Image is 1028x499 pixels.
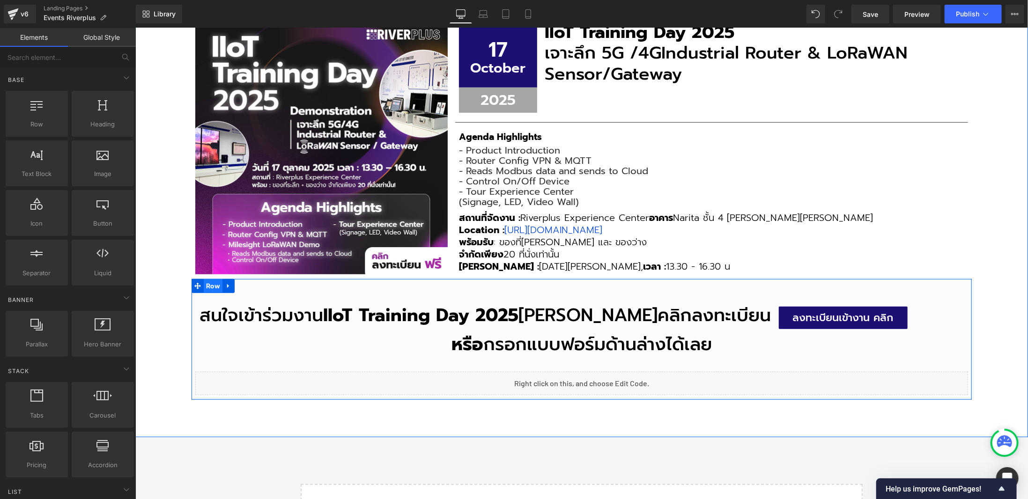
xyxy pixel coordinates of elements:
button: Undo [806,5,825,23]
button: Redo [829,5,848,23]
span: Help us improve GemPages! [886,484,996,493]
span: Tabs [8,411,65,420]
span: - Tour Experience Center [324,156,438,170]
span: ลงทะเบียนเข้างาน คลิก [658,279,758,301]
a: Preview [893,5,941,23]
span: Preview [904,9,930,19]
span: Heading [74,119,131,129]
span: : ของที่[PERSON_NAME] และ ของว่าง [324,207,511,221]
strong: Location : [324,195,369,209]
span: - Router Config VPN & MQTT [324,125,456,139]
span: Image [74,169,131,179]
a: Landing Pages [44,5,136,12]
strong: จำกัดเพียง [324,219,368,233]
strong: Agenda Highlights [324,102,407,116]
a: Desktop [450,5,472,23]
strong: สถานที่จัดงาน : [324,183,385,197]
span: Banner [7,295,35,304]
strong: IIoT Training Day 2025 [188,274,384,301]
p: October [324,33,401,47]
a: v6 [4,5,36,23]
a: New Library [136,5,182,23]
span: Separator [8,268,65,278]
span: Stack [7,367,30,375]
strong: พร้อมรับ [324,207,358,221]
a: ลงทะเบียนเข้างาน คลิก [643,279,772,301]
span: Icon [8,219,65,228]
strong: อาคาร [514,183,538,197]
span: Parallax [8,339,65,349]
span: Events Riverplus [44,14,96,22]
p: 17 [324,11,401,33]
span: Pricing [8,460,65,470]
span: Accordion [74,460,131,470]
h3: Riverplus Experience Center Narita ชั้น 4 [PERSON_NAME][PERSON_NAME] [324,183,829,196]
h3: สนใจเข้าร่วมงาน [PERSON_NAME]คลิกลงทะเบียน [64,277,636,298]
a: Mobile [517,5,540,23]
span: Row [8,119,65,129]
span: [DATE][PERSON_NAME], [324,231,508,245]
span: (Signage, LED, Video Wall) [324,167,444,181]
a: [URL][DOMAIN_NAME] [369,195,470,209]
span: List [7,487,23,496]
strong: หรือ [316,303,348,330]
button: Show survey - Help us improve GemPages! [886,483,1007,494]
span: Liquid [74,268,131,278]
span: - Reads Modbus data and sends to Cloud [324,136,513,150]
a: Tablet [495,5,517,23]
a: Expand / Collapse [87,251,99,265]
span: Save [863,9,878,19]
button: Publish [945,5,1002,23]
span: Publish [956,10,979,18]
span: Library [154,10,176,18]
strong: [PERSON_NAME] : [324,231,404,245]
p: 2025 [324,64,401,80]
a: Global Style [68,28,136,47]
a: Laptop [472,5,495,23]
div: Open Intercom Messenger [996,467,1019,490]
span: 13.30 - 16.30 น [531,231,595,245]
span: - Product Introduction [324,115,425,129]
span: Carousel [74,411,131,420]
button: More [1006,5,1024,23]
span: Text Block [8,169,65,179]
span: Industrial Router & LoRaWAN Sensor/Gateway [409,12,773,59]
span: Base [7,75,25,84]
span: Hero Banner [74,339,131,349]
span: - Control On/Off Device [324,146,434,160]
span: 20 ที่นั่งเท่านั้น [324,219,424,233]
span: Button [74,219,131,228]
b: เวลา : [508,231,531,245]
h3: เจาะลึก 5G /4G [409,15,829,56]
span: Row [68,251,87,265]
div: v6 [19,8,30,20]
h3: กรอกแบบฟอร์มด้านล่างได้เลย [60,306,833,327]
